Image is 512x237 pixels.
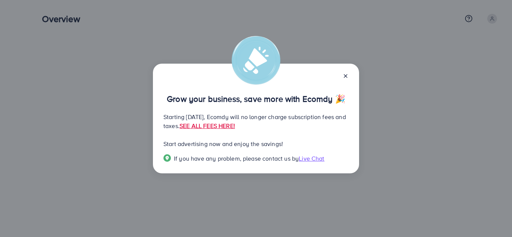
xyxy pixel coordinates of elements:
[180,122,235,130] a: SEE ALL FEES HERE!
[163,112,349,130] p: Starting [DATE], Ecomdy will no longer charge subscription fees and taxes.
[232,36,280,85] img: alert
[299,154,324,162] span: Live Chat
[174,154,299,162] span: If you have any problem, please contact us by
[163,94,349,103] p: Grow your business, save more with Ecomdy 🎉
[163,154,171,162] img: Popup guide
[163,139,349,148] p: Start advertising now and enjoy the savings!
